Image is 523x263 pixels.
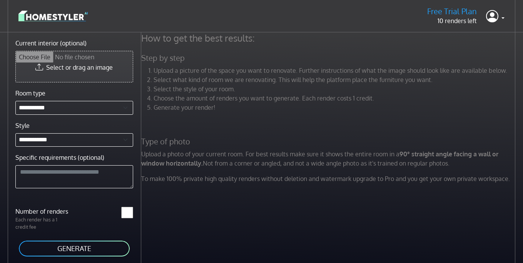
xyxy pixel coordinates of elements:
[18,240,130,257] button: GENERATE
[15,153,104,162] label: Specific requirements (optional)
[137,32,522,44] h4: How to get the best results:
[15,89,45,98] label: Room type
[15,121,30,130] label: Style
[427,16,477,25] p: 10 renders left
[15,39,87,48] label: Current interior (optional)
[427,7,477,16] h5: Free Trial Plan
[137,137,522,146] h5: Type of photo
[137,174,522,183] p: To make 100% private high quality renders without deletion and watermark upgrade to Pro and you g...
[154,94,517,103] li: Choose the amount of renders you want to generate. Each render costs 1 credit.
[154,103,517,112] li: Generate your render!
[154,66,517,75] li: Upload a picture of the space you want to renovate. Further instructions of what the image should...
[137,53,522,63] h5: Step by step
[154,84,517,94] li: Select the style of your room.
[11,207,74,216] label: Number of renders
[18,9,88,23] img: logo-3de290ba35641baa71223ecac5eacb59cb85b4c7fdf211dc9aaecaaee71ea2f8.svg
[141,150,498,167] strong: 90° straight angle facing a wall or window horizontally.
[154,75,517,84] li: Select what kind of room we are renovating. This will help the platform place the furniture you w...
[137,149,522,168] p: Upload a photo of your current room. For best results make sure it shows the entire room in a Not...
[11,216,74,231] p: Each render has a 1 credit fee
